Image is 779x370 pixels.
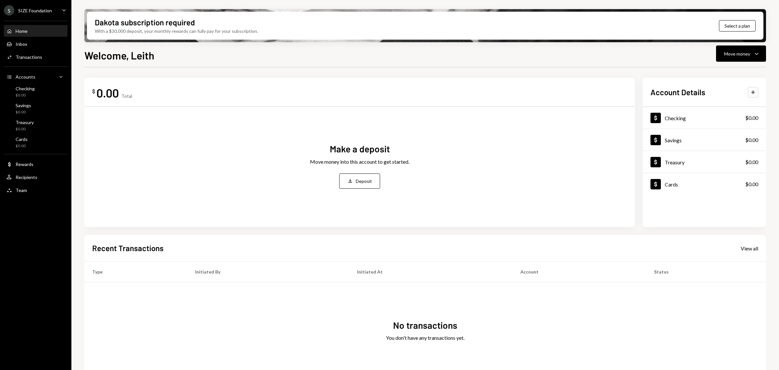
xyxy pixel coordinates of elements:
th: Type [84,262,187,282]
a: Checking$0.00 [643,107,766,129]
div: Move money into this account to get started. [310,158,409,166]
div: Rewards [16,161,33,167]
div: Dakota subscription required [95,17,195,28]
div: $ [92,88,95,95]
div: $0.00 [745,114,758,122]
a: Savings$0.00 [643,129,766,151]
div: You don't have any transactions yet. [386,334,464,342]
div: Total [121,93,132,99]
div: Savings [665,137,682,143]
div: Transactions [16,54,42,60]
th: Initiated At [349,262,513,282]
a: Accounts [4,71,68,83]
a: Rewards [4,158,68,170]
div: $0.00 [16,109,31,115]
th: Initiated By [187,262,349,282]
div: Recipients [16,174,37,180]
button: Deposit [339,173,380,189]
button: Move money [716,45,766,62]
div: S [4,5,14,16]
div: $0.00 [745,180,758,188]
div: Treasury [665,159,685,165]
div: $0.00 [16,93,35,98]
div: Savings [16,103,31,108]
div: Checking [665,115,686,121]
h2: Recent Transactions [92,243,164,253]
div: $0.00 [16,143,28,149]
a: Checking$0.00 [4,84,68,99]
a: Team [4,184,68,196]
th: Status [646,262,766,282]
a: Savings$0.00 [4,101,68,116]
a: Recipients [4,171,68,183]
div: $0.00 [745,136,758,144]
button: Select a plan [719,20,756,32]
div: Accounts [16,74,35,80]
div: Home [16,28,28,34]
div: Make a deposit [330,143,390,155]
a: Cards$0.00 [643,173,766,195]
div: Treasury [16,120,34,125]
a: Treasury$0.00 [643,151,766,173]
div: SIZE Foundation [18,8,52,13]
h2: Account Details [650,87,705,97]
a: Treasury$0.00 [4,118,68,133]
div: Deposit [356,178,372,185]
h1: Welcome, Leith [84,49,154,62]
div: No transactions [393,319,457,332]
div: Cards [16,136,28,142]
div: Inbox [16,41,27,47]
a: Inbox [4,38,68,50]
div: Move money [724,50,750,57]
th: Account [513,262,646,282]
div: View all [741,245,758,252]
div: 0.00 [96,85,119,100]
a: Transactions [4,51,68,63]
div: $0.00 [16,126,34,132]
a: Home [4,25,68,37]
div: Checking [16,86,35,91]
div: $0.00 [745,158,758,166]
a: View all [741,245,758,252]
a: Cards$0.00 [4,134,68,150]
div: Team [16,187,27,193]
div: With a $30,000 deposit, your monthly rewards can fully pay for your subscription. [95,28,258,34]
div: Cards [665,181,678,187]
